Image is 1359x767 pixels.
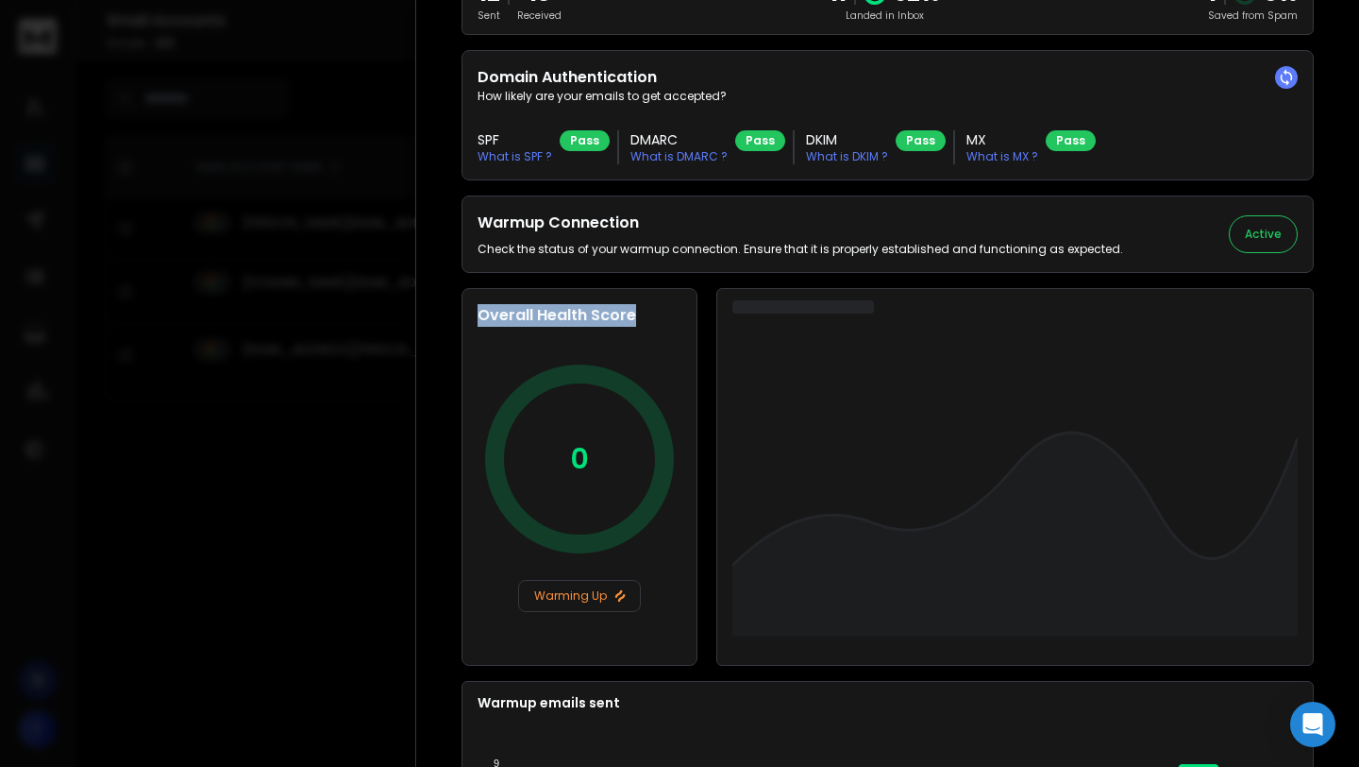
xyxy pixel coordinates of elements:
[478,304,681,327] h2: Overall Health Score
[570,442,589,476] p: 0
[966,130,1038,149] h3: MX
[478,212,1123,234] h2: Warmup Connection
[966,149,1038,164] p: What is MX ?
[1046,130,1096,151] div: Pass
[478,66,1298,89] h2: Domain Authentication
[806,149,888,164] p: What is DKIM ?
[478,9,500,23] p: Sent
[1229,215,1298,253] button: Active
[896,130,946,151] div: Pass
[527,588,632,604] p: Warming Up
[630,149,728,164] p: What is DMARC ?
[830,9,940,23] p: Landed in Inbox
[560,130,610,151] div: Pass
[478,149,552,164] p: What is SPF ?
[1290,702,1335,747] div: Open Intercom Messenger
[478,89,1298,104] p: How likely are your emails to get accepted?
[630,130,728,149] h3: DMARC
[1208,9,1298,23] p: Saved from Spam
[517,9,562,23] p: Received
[478,693,1298,712] p: Warmup emails sent
[478,242,1123,257] p: Check the status of your warmup connection. Ensure that it is properly established and functionin...
[478,130,552,149] h3: SPF
[735,130,785,151] div: Pass
[806,130,888,149] h3: DKIM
